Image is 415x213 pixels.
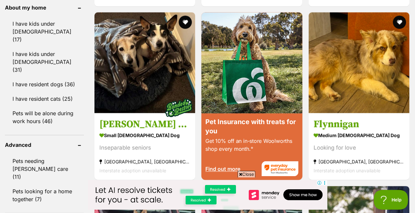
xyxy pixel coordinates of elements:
[5,142,84,148] header: Advanced
[94,113,195,180] a: [PERSON_NAME] and [PERSON_NAME] small [DEMOGRAPHIC_DATA] Dog Inseparable seniors [GEOGRAPHIC_DATA...
[5,107,84,128] a: Pets will be alone during work hours (46)
[88,180,327,210] iframe: Advertisement
[309,113,409,180] a: Flynnigan medium [DEMOGRAPHIC_DATA] Dog Looking for love [GEOGRAPHIC_DATA], [GEOGRAPHIC_DATA] Int...
[5,78,84,92] a: I have resident dogs (36)
[5,47,84,77] a: I have kids under [DEMOGRAPHIC_DATA] (31)
[99,131,190,140] strong: small [DEMOGRAPHIC_DATA] Dog
[5,5,84,11] header: About my home
[179,16,192,29] button: favourite
[5,92,84,106] a: I have resident cats (25)
[314,157,404,166] strong: [GEOGRAPHIC_DATA], [GEOGRAPHIC_DATA]
[5,154,84,184] a: Pets needing [PERSON_NAME] care (11)
[374,190,408,210] iframe: Help Scout Beacon - Open
[309,13,409,113] img: Flynnigan - Australian Shepherd Dog
[162,92,195,124] img: bonded besties
[94,13,195,113] img: Ruby and Vincent Silvanus - Fox Terrier (Miniature) Dog
[314,118,404,131] h3: Flynnigan
[314,144,404,152] div: Looking for love
[314,131,404,140] strong: medium [DEMOGRAPHIC_DATA] Dog
[99,144,190,152] div: Inseparable seniors
[5,185,84,206] a: Pets looking for a home together (7)
[393,16,406,29] button: favourite
[238,171,255,177] span: Close
[99,118,190,131] h3: [PERSON_NAME] and [PERSON_NAME]
[314,168,380,173] span: Interstate adoption unavailable
[99,157,190,166] strong: [GEOGRAPHIC_DATA], [GEOGRAPHIC_DATA]
[393,190,406,203] button: favourite
[99,168,166,173] span: Interstate adoption unavailable
[5,17,84,47] a: I have kids under [DEMOGRAPHIC_DATA] (17)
